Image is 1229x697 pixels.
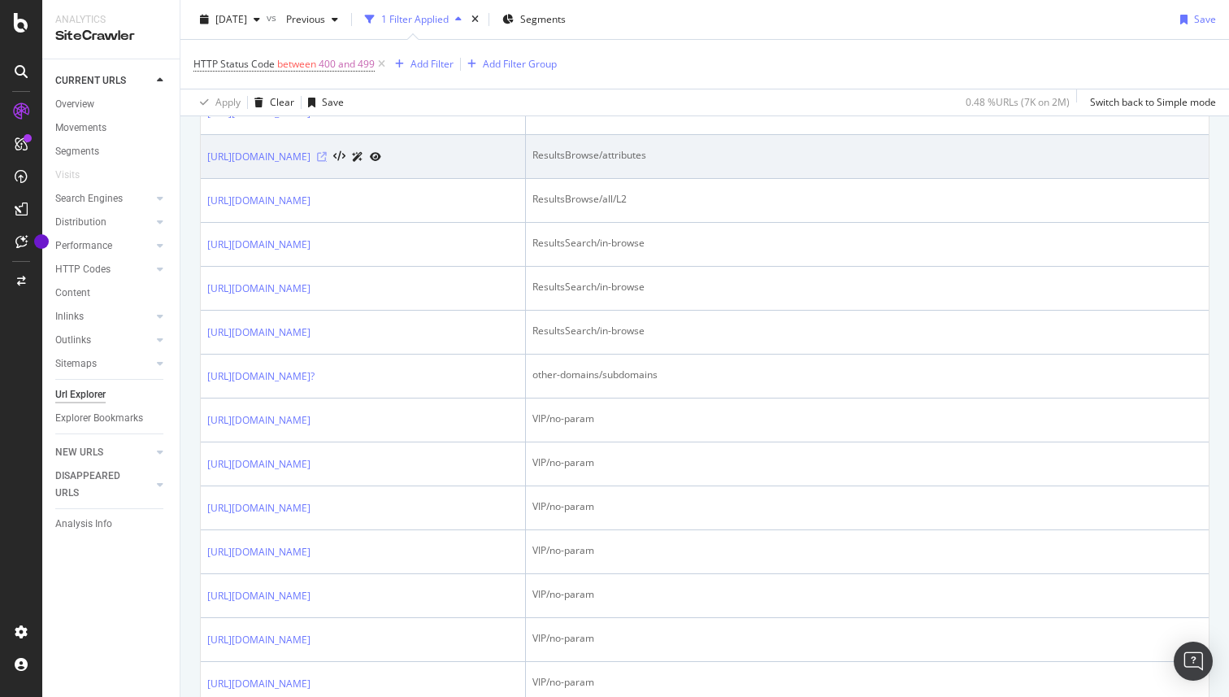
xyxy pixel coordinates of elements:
[55,27,167,46] div: SiteCrawler
[55,355,152,372] a: Sitemaps
[532,368,1202,382] div: other-domains/subdomains
[34,234,49,249] div: Tooltip anchor
[55,120,106,137] div: Movements
[532,192,1202,207] div: ResultsBrowse/all/L2
[55,332,91,349] div: Outlinks
[55,444,103,461] div: NEW URLS
[520,12,566,26] span: Segments
[55,96,168,113] a: Overview
[55,386,106,403] div: Url Explorer
[280,12,325,26] span: Previous
[55,468,152,502] a: DISAPPEARED URLS
[207,412,311,429] a: [URL][DOMAIN_NAME]
[277,57,316,71] span: between
[358,7,468,33] button: 1 Filter Applied
[532,631,1202,646] div: VIP/no-param
[55,410,168,427] a: Explorer Bookmarks
[270,95,294,109] div: Clear
[55,444,152,461] a: NEW URLS
[207,149,311,165] a: [URL][DOMAIN_NAME]
[55,386,168,403] a: Url Explorer
[193,7,267,33] button: [DATE]
[55,214,152,231] a: Distribution
[280,7,345,33] button: Previous
[55,355,97,372] div: Sitemaps
[532,280,1202,294] div: ResultsSearch/in-browse
[468,11,482,28] div: times
[532,455,1202,470] div: VIP/no-param
[55,410,143,427] div: Explorer Bookmarks
[55,308,152,325] a: Inlinks
[55,72,152,89] a: CURRENT URLS
[370,148,381,165] a: URL Inspection
[352,148,363,165] a: AI Url Details
[55,468,137,502] div: DISAPPEARED URLS
[55,190,152,207] a: Search Engines
[322,95,344,109] div: Save
[55,516,112,533] div: Analysis Info
[483,57,557,71] div: Add Filter Group
[55,261,152,278] a: HTTP Codes
[532,236,1202,250] div: ResultsSearch/in-browse
[207,500,311,516] a: [URL][DOMAIN_NAME]
[532,324,1202,338] div: ResultsSearch/in-browse
[55,120,168,137] a: Movements
[55,332,152,349] a: Outlinks
[389,54,454,74] button: Add Filter
[1174,642,1213,681] div: Open Intercom Messenger
[207,237,311,253] a: [URL][DOMAIN_NAME]
[55,237,112,255] div: Performance
[966,95,1070,109] div: 0.48 % URLs ( 7K on 2M )
[207,632,311,648] a: [URL][DOMAIN_NAME]
[207,676,311,692] a: [URL][DOMAIN_NAME]
[532,587,1202,602] div: VIP/no-param
[207,193,311,209] a: [URL][DOMAIN_NAME]
[207,544,311,560] a: [URL][DOMAIN_NAME]
[193,89,241,115] button: Apply
[55,72,126,89] div: CURRENT URLS
[532,675,1202,690] div: VIP/no-param
[207,281,311,297] a: [URL][DOMAIN_NAME]
[55,96,94,113] div: Overview
[1194,12,1216,26] div: Save
[532,412,1202,426] div: VIP/no-param
[207,456,311,473] a: [URL][DOMAIN_NAME]
[55,143,168,160] a: Segments
[193,57,275,71] span: HTTP Status Code
[248,89,294,115] button: Clear
[317,152,327,162] a: Visit Online Page
[55,285,90,302] div: Content
[55,308,84,325] div: Inlinks
[55,190,123,207] div: Search Engines
[207,588,311,604] a: [URL][DOMAIN_NAME]
[381,12,449,26] div: 1 Filter Applied
[55,214,106,231] div: Distribution
[55,237,152,255] a: Performance
[319,53,375,76] span: 400 and 499
[215,95,241,109] div: Apply
[55,167,80,184] div: Visits
[55,261,111,278] div: HTTP Codes
[207,325,311,341] a: [URL][DOMAIN_NAME]
[302,89,344,115] button: Save
[55,516,168,533] a: Analysis Info
[1174,7,1216,33] button: Save
[207,368,315,385] a: [URL][DOMAIN_NAME]?
[267,11,280,24] span: vs
[55,143,99,160] div: Segments
[532,148,1202,163] div: ResultsBrowse/attributes
[55,167,96,184] a: Visits
[410,57,454,71] div: Add Filter
[55,285,168,302] a: Content
[215,12,247,26] span: 2025 Oct. 13th
[532,543,1202,558] div: VIP/no-param
[1090,95,1216,109] div: Switch back to Simple mode
[1084,89,1216,115] button: Switch back to Simple mode
[333,151,345,163] button: View HTML Source
[55,13,167,27] div: Analytics
[532,499,1202,514] div: VIP/no-param
[496,7,572,33] button: Segments
[461,54,557,74] button: Add Filter Group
